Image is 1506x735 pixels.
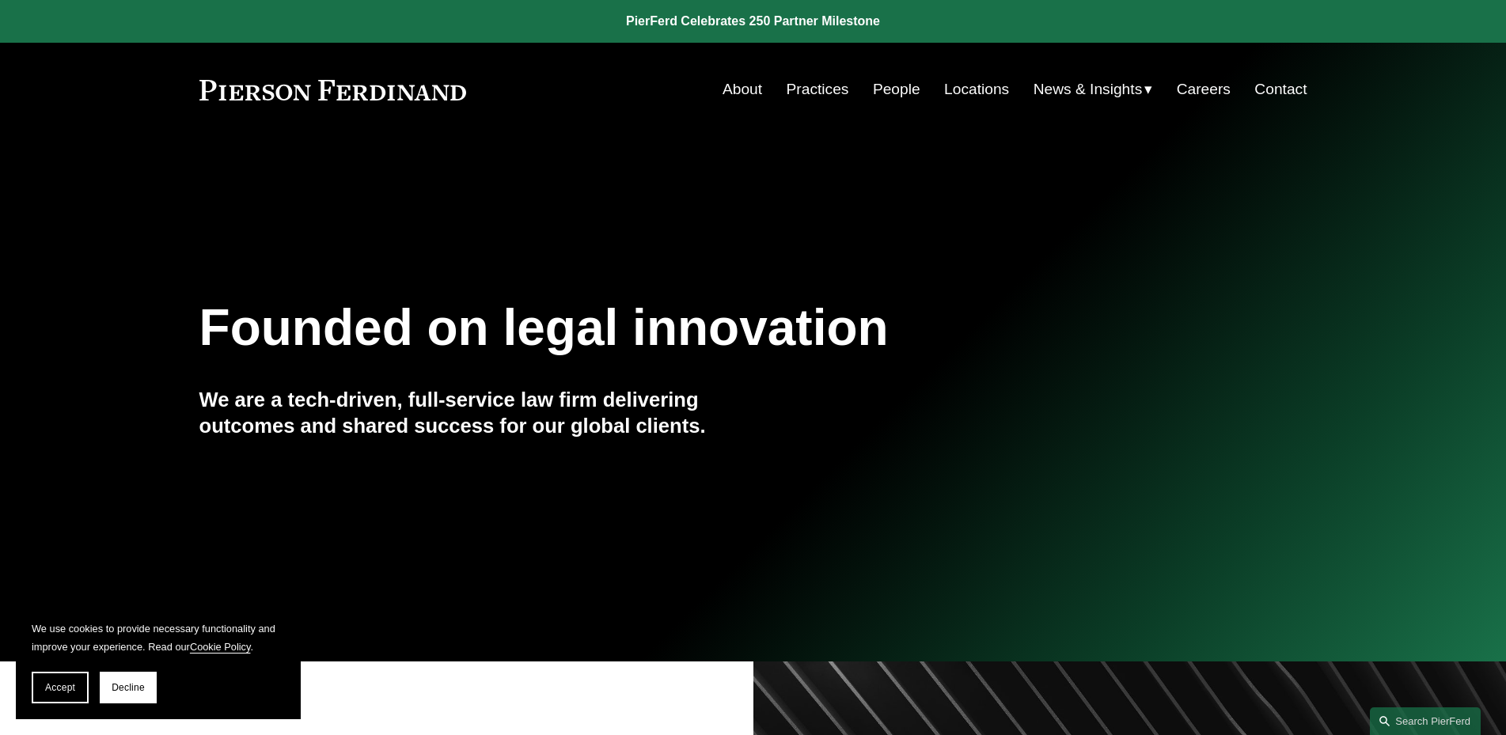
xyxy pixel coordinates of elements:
[1034,74,1153,104] a: folder dropdown
[32,672,89,703] button: Accept
[16,604,301,719] section: Cookie banner
[1254,74,1307,104] a: Contact
[112,682,145,693] span: Decline
[723,74,762,104] a: About
[1370,707,1481,735] a: Search this site
[944,74,1009,104] a: Locations
[1177,74,1231,104] a: Careers
[199,387,753,438] h4: We are a tech-driven, full-service law firm delivering outcomes and shared success for our global...
[32,619,285,656] p: We use cookies to provide necessary functionality and improve your experience. Read our .
[787,74,849,104] a: Practices
[1034,76,1143,104] span: News & Insights
[45,682,75,693] span: Accept
[190,641,251,653] a: Cookie Policy
[199,299,1123,357] h1: Founded on legal innovation
[100,672,157,703] button: Decline
[873,74,920,104] a: People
